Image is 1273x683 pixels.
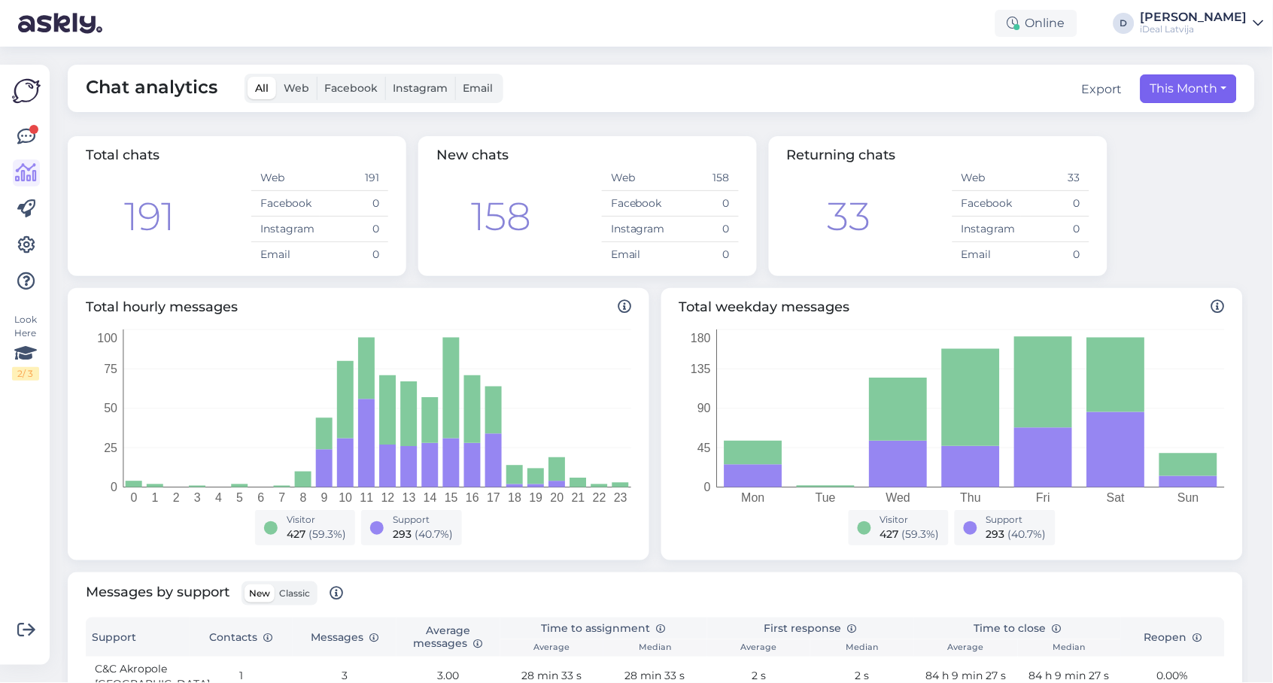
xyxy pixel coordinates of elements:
[287,527,305,541] span: 427
[828,187,871,246] div: 33
[396,618,500,657] th: Average messages
[670,242,739,268] td: 0
[697,402,711,415] tspan: 90
[704,481,711,494] tspan: 0
[321,491,328,504] tspan: 9
[1141,11,1247,23] div: [PERSON_NAME]
[952,242,1021,268] td: Email
[691,363,711,375] tspan: 135
[670,191,739,217] td: 0
[255,81,269,95] span: All
[707,639,811,657] th: Average
[86,618,190,657] th: Support
[670,217,739,242] td: 0
[249,587,270,599] span: New
[287,513,346,527] div: Visitor
[415,527,453,541] span: ( 40.7 %)
[393,513,453,527] div: Support
[1141,11,1264,35] a: [PERSON_NAME]iDeal Latvija
[602,191,670,217] td: Facebook
[111,481,117,494] tspan: 0
[551,491,564,504] tspan: 20
[1178,491,1199,504] tspan: Sun
[1037,491,1051,504] tspan: Fri
[914,618,1121,639] th: Time to close
[104,402,117,415] tspan: 50
[1021,165,1089,191] td: 33
[1082,80,1123,99] button: Export
[880,513,940,527] div: Visitor
[1107,491,1126,504] tspan: Sat
[339,491,352,504] tspan: 10
[1141,23,1247,35] div: iDeal Latvija
[961,491,982,504] tspan: Thu
[614,491,627,504] tspan: 23
[691,332,711,345] tspan: 180
[472,187,532,246] div: 158
[251,165,320,191] td: Web
[152,491,159,504] tspan: 1
[816,491,836,504] tspan: Tue
[1113,13,1135,34] div: D
[173,491,180,504] tspan: 2
[194,491,201,504] tspan: 3
[1021,217,1089,242] td: 0
[86,581,343,606] span: Messages by support
[602,242,670,268] td: Email
[463,81,493,95] span: Email
[986,513,1047,527] div: Support
[1141,74,1237,103] button: This Month
[124,187,175,246] div: 191
[190,618,293,657] th: Contacts
[445,491,458,504] tspan: 15
[104,442,117,454] tspan: 25
[12,367,39,381] div: 2 / 3
[393,81,448,95] span: Instagram
[278,491,285,504] tspan: 7
[697,442,711,454] tspan: 45
[742,491,765,504] tspan: Mon
[104,363,117,375] tspan: 75
[593,491,606,504] tspan: 22
[284,81,309,95] span: Web
[1018,639,1122,657] th: Median
[436,147,509,163] span: New chats
[670,165,739,191] td: 158
[320,165,388,191] td: 191
[12,77,41,105] img: Askly Logo
[403,491,416,504] tspan: 13
[603,639,707,657] th: Median
[466,491,479,504] tspan: 16
[300,491,307,504] tspan: 8
[602,165,670,191] td: Web
[679,297,1225,317] span: Total weekday messages
[810,639,914,657] th: Median
[1121,618,1225,657] th: Reopen
[952,217,1021,242] td: Instagram
[360,491,374,504] tspan: 11
[880,527,899,541] span: 427
[131,491,138,504] tspan: 0
[236,491,243,504] tspan: 5
[279,587,310,599] span: Classic
[914,639,1018,657] th: Average
[500,618,707,639] th: Time to assignment
[787,147,896,163] span: Returning chats
[952,191,1021,217] td: Facebook
[320,191,388,217] td: 0
[986,527,1005,541] span: 293
[251,242,320,268] td: Email
[952,165,1021,191] td: Web
[86,147,160,163] span: Total chats
[308,527,346,541] span: ( 59.3 %)
[12,313,39,381] div: Look Here
[251,191,320,217] td: Facebook
[324,81,378,95] span: Facebook
[602,217,670,242] td: Instagram
[293,618,396,657] th: Messages
[86,297,631,317] span: Total hourly messages
[487,491,500,504] tspan: 17
[215,491,222,504] tspan: 4
[995,10,1077,37] div: Online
